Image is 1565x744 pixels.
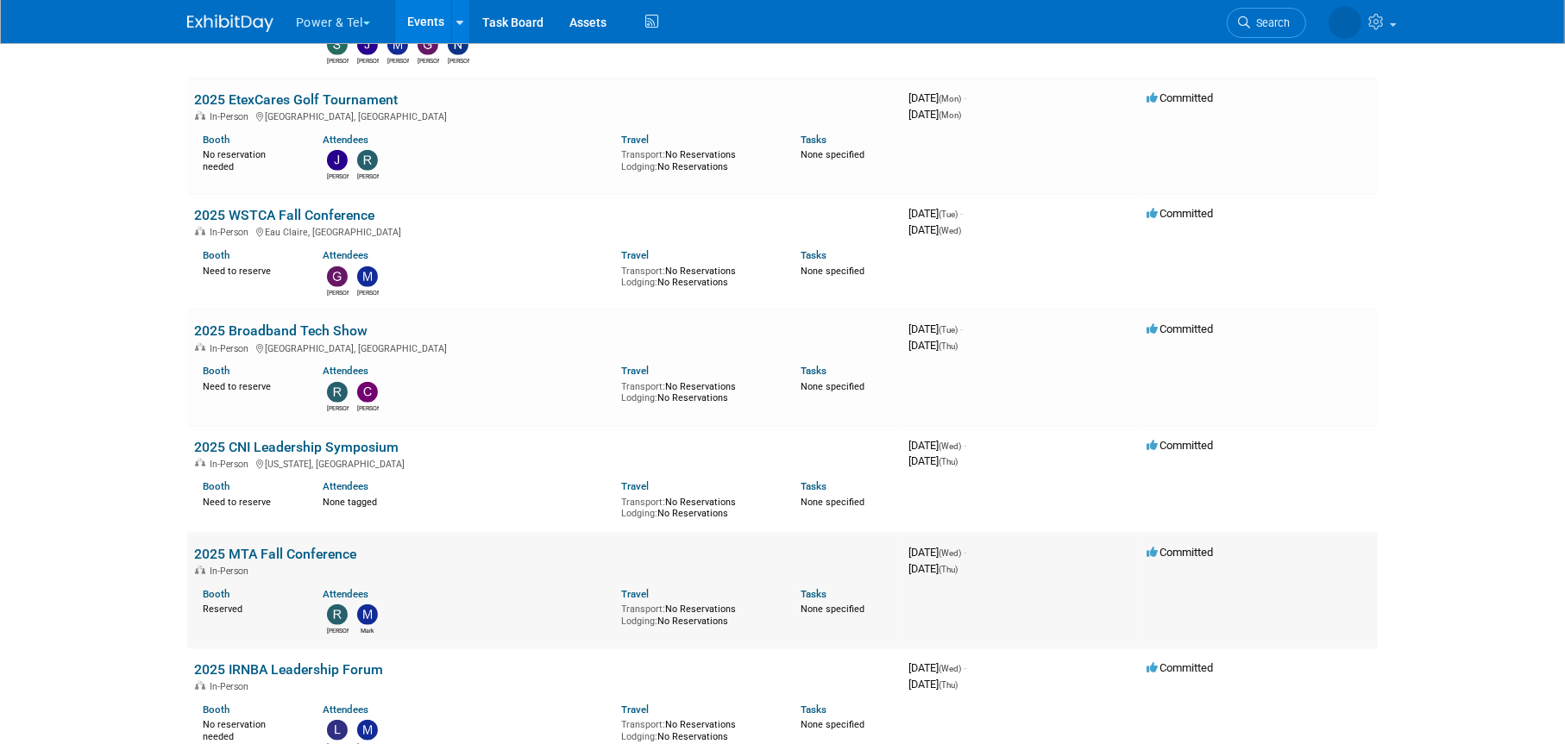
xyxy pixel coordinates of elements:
[621,161,657,172] span: Lodging:
[621,480,649,492] a: Travel
[210,227,254,238] span: In-Person
[194,546,356,562] a: 2025 MTA Fall Conference
[908,546,966,559] span: [DATE]
[621,277,657,288] span: Lodging:
[621,149,665,160] span: Transport:
[908,108,961,121] span: [DATE]
[621,249,649,261] a: Travel
[621,262,775,289] div: No Reservations No Reservations
[194,661,383,678] a: 2025 IRNBA Leadership Forum
[621,719,665,730] span: Transport:
[203,378,297,393] div: Need to reserve
[621,381,665,392] span: Transport:
[210,343,254,354] span: In-Person
[327,382,348,403] img: Robin Mayne
[203,134,229,146] a: Booth
[357,382,378,403] img: Chad Smith
[327,720,348,741] img: Lydia Lott
[387,55,409,66] div: Mike Kruszewski
[323,249,368,261] a: Attendees
[195,343,205,352] img: In-Person Event
[801,588,826,600] a: Tasks
[357,150,378,171] img: Robert Zuzek
[801,703,826,716] a: Tasks
[357,403,379,413] div: Chad Smith
[801,249,826,261] a: Tasks
[964,439,966,452] span: -
[939,226,961,235] span: (Wed)
[195,459,205,467] img: In-Person Event
[187,15,273,32] img: ExhibitDay
[357,604,378,625] img: Mark Longtin
[1147,439,1213,452] span: Committed
[939,664,961,673] span: (Wed)
[621,716,775,742] div: No Reservations No Reservations
[939,94,961,103] span: (Mon)
[621,134,649,146] a: Travel
[357,287,379,297] div: Michael Mackeben
[908,562,958,575] span: [DATE]
[327,171,349,181] div: Jerry Johnson
[908,339,958,352] span: [DATE]
[801,719,864,730] span: None specified
[801,497,864,508] span: None specified
[939,441,961,451] span: (Wed)
[1147,207,1213,220] span: Committed
[939,341,958,351] span: (Thu)
[357,171,379,181] div: Robert Zuzek
[210,111,254,122] span: In-Person
[621,266,665,277] span: Transport:
[1147,661,1213,674] span: Committed
[203,365,229,377] a: Booth
[621,731,657,742] span: Lodging:
[964,546,966,559] span: -
[939,110,961,120] span: (Mon)
[418,55,439,66] div: Gus Vasilakis
[621,365,649,377] a: Travel
[960,207,963,220] span: -
[323,480,368,492] a: Attendees
[939,548,961,558] span: (Wed)
[621,497,665,508] span: Transport:
[327,403,349,413] div: Robin Mayne
[195,111,205,120] img: In-Person Event
[939,565,958,574] span: (Thu)
[1147,322,1213,335] span: Committed
[194,439,399,455] a: 2025 CNI Leadership Symposium
[621,493,775,520] div: No Reservations No Reservations
[908,207,963,220] span: [DATE]
[418,34,438,55] img: Gus Vasilakis
[210,459,254,470] span: In-Person
[210,681,254,692] span: In-Person
[203,588,229,600] a: Booth
[964,91,966,104] span: -
[194,224,895,238] div: Eau Claire, [GEOGRAPHIC_DATA]
[203,480,229,492] a: Booth
[621,588,649,600] a: Travel
[964,661,966,674] span: -
[323,493,609,509] div: None tagged
[327,604,348,625] img: Robert Zuzek
[203,249,229,261] a: Booth
[908,223,961,236] span: [DATE]
[327,266,348,287] img: Gary Mau
[621,508,657,519] span: Lodging:
[323,703,368,716] a: Attendees
[195,227,205,235] img: In-Person Event
[1250,16,1290,29] span: Search
[194,109,895,122] div: [GEOGRAPHIC_DATA], [GEOGRAPHIC_DATA]
[801,149,864,160] span: None specified
[203,600,297,616] div: Reserved
[387,34,408,55] img: Mike Kruszewski
[801,603,864,615] span: None specified
[203,262,297,278] div: Need to reserve
[621,392,657,403] span: Lodging:
[194,456,895,470] div: [US_STATE], [GEOGRAPHIC_DATA]
[801,480,826,492] a: Tasks
[908,91,966,104] span: [DATE]
[801,365,826,377] a: Tasks
[210,566,254,577] span: In-Person
[194,341,895,354] div: [GEOGRAPHIC_DATA], [GEOGRAPHIC_DATA]
[194,91,398,108] a: 2025 EtexCares Golf Tournament
[621,616,657,627] span: Lodging:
